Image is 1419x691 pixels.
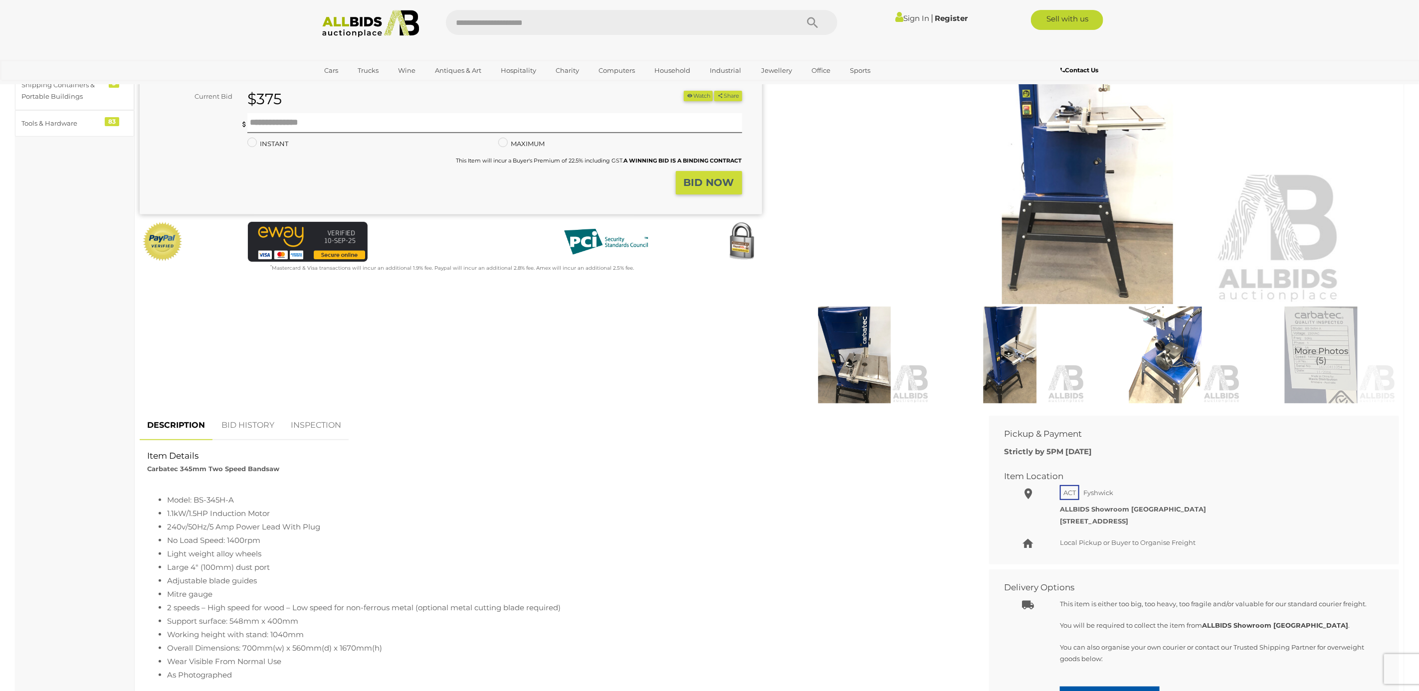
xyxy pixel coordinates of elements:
[1060,598,1377,610] p: This item is either too big, too heavy, too fragile and/or valuable for our standard courier frei...
[1246,307,1397,404] a: More Photos(5)
[1294,346,1348,365] span: More Photos (5)
[105,117,119,126] div: 83
[167,533,967,547] li: No Load Speed: 1400rpm
[247,138,288,150] label: INSTANT
[1060,517,1128,525] strong: [STREET_ADDRESS]
[704,62,748,79] a: Industrial
[147,451,967,461] h2: Item Details
[1031,10,1103,30] a: Sell with us
[1090,307,1241,404] img: Carbatec 345mm Two Speed Bandsaw
[140,411,212,440] a: DESCRIPTION
[1081,486,1116,499] span: Fyshwick
[1246,307,1397,404] img: Carbatec 345mm Two Speed Bandsaw
[1060,66,1098,74] b: Contact Us
[15,72,134,110] a: Shipping Containers & Portable Buildings 3
[167,601,967,614] li: 2 speeds – High speed for wood – Low speed for non-ferrous metal (optional metal cutting blade re...
[248,222,368,262] img: eWAY Payment Gateway
[1060,642,1377,665] p: You can also organise your own courier or contact our Trusted Shipping Partner for overweight goo...
[167,574,967,587] li: Adjustable blade guides
[270,265,634,271] small: Mastercard & Visa transactions will incur an additional 1.9% fee. Paypal will incur an additional...
[1004,429,1369,439] h2: Pickup & Payment
[318,79,402,95] a: [GEOGRAPHIC_DATA]
[722,222,762,262] img: Secured by Rapid SSL
[140,91,240,102] div: Current Bid
[167,628,967,641] li: Working height with stand: 1040mm
[935,13,968,23] a: Register
[142,222,183,262] img: Official PayPal Seal
[1060,538,1196,546] span: Local Pickup or Buyer to Organise Freight
[167,520,967,533] li: 240v/50Hz/5 Amp Power Lead With Plug
[624,157,742,164] b: A WINNING BID IS A BINDING CONTRACT
[352,62,386,79] a: Trucks
[1004,583,1369,592] h2: Delivery Options
[1004,472,1369,481] h2: Item Location
[167,547,967,560] li: Light weight alloy wheels
[456,157,742,164] small: This Item will incur a Buyer's Premium of 22.5% including GST.
[648,62,697,79] a: Household
[498,138,545,150] label: MAXIMUM
[392,62,422,79] a: Wine
[147,465,279,473] strong: Carbatec 345mm Two Speed Bandsaw
[167,655,967,668] li: Wear Visible From Normal Use
[1060,620,1377,631] p: You will be required to collect the item from .
[21,79,104,103] div: Shipping Containers & Portable Buildings
[931,12,934,23] span: |
[684,91,713,101] button: Watch
[805,62,837,79] a: Office
[15,110,134,137] a: Tools & Hardware 83
[318,62,345,79] a: Cars
[676,171,742,194] button: BID NOW
[429,62,488,79] a: Antiques & Art
[167,641,967,655] li: Overall Dimensions: 700mm(w) x 560mm(d) x 1670mm(h)
[714,91,742,101] button: Share
[1060,65,1101,76] a: Contact Us
[684,176,734,188] strong: BID NOW
[214,411,282,440] a: BID HISTORY
[780,307,930,404] img: Carbatec 345mm Two Speed Bandsaw
[1060,485,1079,500] span: ACT
[167,560,967,574] li: Large 4" (100mm) dust port
[495,62,543,79] a: Hospitality
[1004,447,1092,456] b: Strictly by 5PM [DATE]
[1202,621,1348,629] b: ALLBIDS Showroom [GEOGRAPHIC_DATA]
[167,493,967,507] li: Model: BS-345H-A
[935,307,1085,404] img: Carbatec 345mm Two Speed Bandsaw
[843,62,877,79] a: Sports
[21,118,104,129] div: Tools & Hardware
[1060,505,1206,513] strong: ALLBIDS Showroom [GEOGRAPHIC_DATA]
[788,10,837,35] button: Search
[167,614,967,628] li: Support surface: 548mm x 400mm
[684,91,713,101] li: Watch this item
[593,62,642,79] a: Computers
[167,587,967,601] li: Mitre gauge
[755,62,799,79] a: Jewellery
[550,62,586,79] a: Charity
[317,10,425,37] img: Allbids.com.au
[896,13,930,23] a: Sign In
[283,411,349,440] a: INSPECTION
[167,507,967,520] li: 1.1kW/1.5HP Induction Motor
[556,222,656,262] img: PCI DSS compliant
[247,90,282,108] strong: $375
